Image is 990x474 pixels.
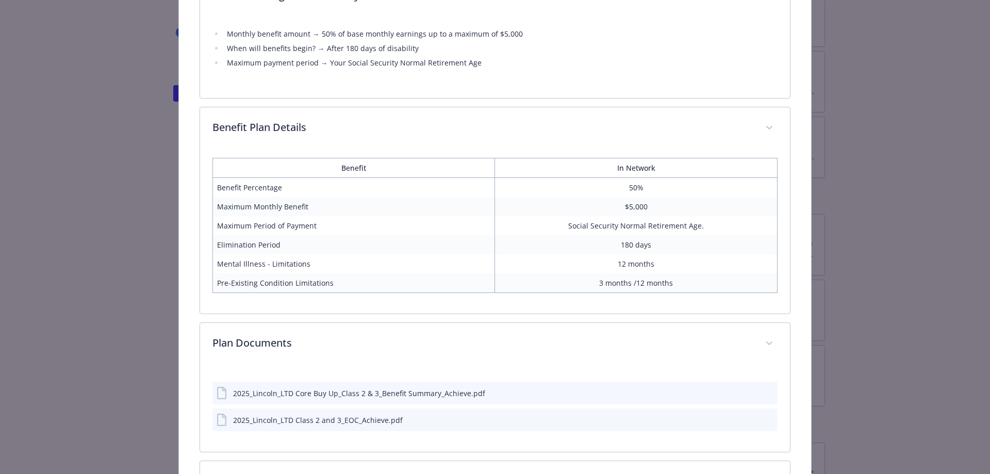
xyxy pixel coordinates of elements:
button: preview file [764,415,773,426]
td: Maximum Monthly Benefit [212,197,495,216]
button: download file [748,415,756,426]
td: 3 months /12 months [495,273,778,293]
th: Benefit [212,158,495,178]
td: Elimination Period [212,235,495,254]
td: Pre-Existing Condition Limitations [212,273,495,293]
td: $5,000 [495,197,778,216]
div: Core Plan Long Term Disability Benefits [200,18,790,98]
td: 12 months [495,254,778,273]
td: Mental Illness - Limitations [212,254,495,273]
div: 2025_Lincoln_LTD Class 2 and 3_EOC_Achieve.pdf [233,415,403,426]
td: 180 days [495,235,778,254]
td: 50% [495,178,778,198]
div: 2025_Lincoln_LTD Core Buy Up_Class 2 & 3_Benefit Summary_Achieve.pdf [233,388,485,399]
td: Maximum Period of Payment [212,216,495,235]
div: Benefit Plan Details [200,107,790,150]
div: Plan Documents [200,323,790,365]
p: Plan Documents [212,335,753,351]
td: Social Security Normal Retirement Age. [495,216,778,235]
p: Benefit Plan Details [212,120,753,135]
li: Monthly benefit amount → 50% of base monthly earnings up to a maximum of $5,000 [224,28,778,40]
button: download file [748,388,756,399]
td: Benefit Percentage [212,178,495,198]
button: preview file [764,388,773,399]
li: Maximum payment period → Your Social Security Normal Retirement Age [224,57,778,69]
div: Benefit Plan Details [200,150,790,314]
div: Plan Documents [200,365,790,452]
th: In Network [495,158,778,178]
li: When will benefits begin? → After 180 days of disability [224,42,778,55]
